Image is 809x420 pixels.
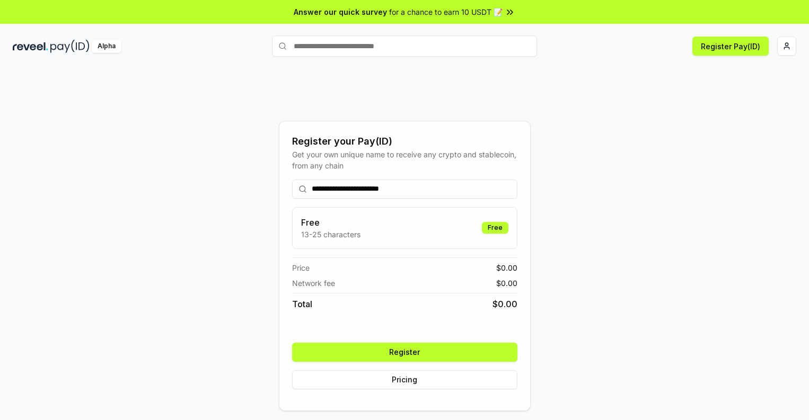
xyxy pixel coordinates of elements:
[692,37,769,56] button: Register Pay(ID)
[294,6,387,17] span: Answer our quick survey
[493,298,517,310] span: $ 0.00
[13,40,48,53] img: reveel_dark
[292,278,335,289] span: Network fee
[292,262,310,273] span: Price
[301,229,360,240] p: 13-25 characters
[301,216,360,229] h3: Free
[496,278,517,289] span: $ 0.00
[292,134,517,149] div: Register your Pay(ID)
[496,262,517,273] span: $ 0.00
[292,298,312,310] span: Total
[482,222,508,234] div: Free
[92,40,121,53] div: Alpha
[50,40,90,53] img: pay_id
[292,149,517,171] div: Get your own unique name to receive any crypto and stablecoin, from any chain
[292,343,517,362] button: Register
[389,6,503,17] span: for a chance to earn 10 USDT 📝
[292,370,517,389] button: Pricing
